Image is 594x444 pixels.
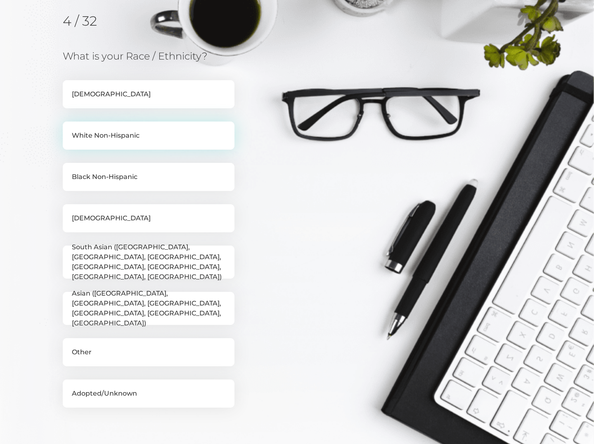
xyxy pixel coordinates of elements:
[63,50,344,62] h3: What is your Race / Ethnicity?
[63,338,234,366] label: Other
[63,246,234,279] label: South Asian ([GEOGRAPHIC_DATA], [GEOGRAPHIC_DATA], [GEOGRAPHIC_DATA], [GEOGRAPHIC_DATA], [GEOGRAP...
[63,13,147,29] h2: 4 / 32
[63,163,234,191] label: Black Non-Hispanic
[63,380,234,408] label: Adopted/Unknown
[63,204,234,232] label: [DEMOGRAPHIC_DATA]
[63,122,234,150] label: White Non-Hispanic
[63,80,234,108] label: [DEMOGRAPHIC_DATA]
[63,292,234,325] label: Asian ([GEOGRAPHIC_DATA], [GEOGRAPHIC_DATA], [GEOGRAPHIC_DATA], [GEOGRAPHIC_DATA], [GEOGRAPHIC_DA...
